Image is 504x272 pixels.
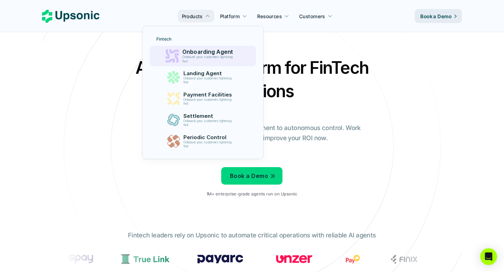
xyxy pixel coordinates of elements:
a: Book a Demo [415,9,462,23]
p: 1M+ enterprise-grade agents run on Upsonic [206,192,297,196]
a: Products [178,10,214,22]
a: Onboarding AgentOnboard your customers lightning fast [149,46,255,66]
a: SettlementOnboard your customers lightning fast [152,110,253,130]
p: Payment Facilities [183,92,235,98]
p: Onboard your customers lightning fast [183,141,234,148]
p: From onboarding to compliance to settlement to autonomous control. Work with %82 more efficiency ... [138,123,366,143]
p: Onboard your customers lightning fast [183,119,234,127]
p: Fintech leaders rely on Upsonic to automate critical operations with reliable AI agents [128,230,376,241]
p: Book a Demo [420,13,451,20]
a: Book a Demo [221,167,282,185]
p: Platform [220,13,240,20]
p: Onboard your customers lightning fast [183,98,234,106]
a: Landing AgentOnboard your customers lightning fast [152,67,253,87]
div: Open Intercom Messenger [480,248,497,265]
p: Onboard your customers lightning fast [183,77,234,84]
p: Resources [257,13,282,20]
p: Settlement [183,113,235,119]
a: Periodic ControlOnboard your customers lightning fast [152,131,253,151]
p: Landing Agent [183,70,235,77]
p: Products [182,13,203,20]
a: Payment FacilitiesOnboard your customers lightning fast [152,89,253,108]
p: Book a Demo [230,171,268,181]
p: Onboarding Agent [182,49,236,55]
h2: Agentic AI Platform for FinTech Operations [129,56,374,103]
p: Customers [299,13,325,20]
p: Periodic Control [183,134,235,141]
p: Fintech [156,37,171,42]
p: Onboard your customers lightning fast [182,55,236,63]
